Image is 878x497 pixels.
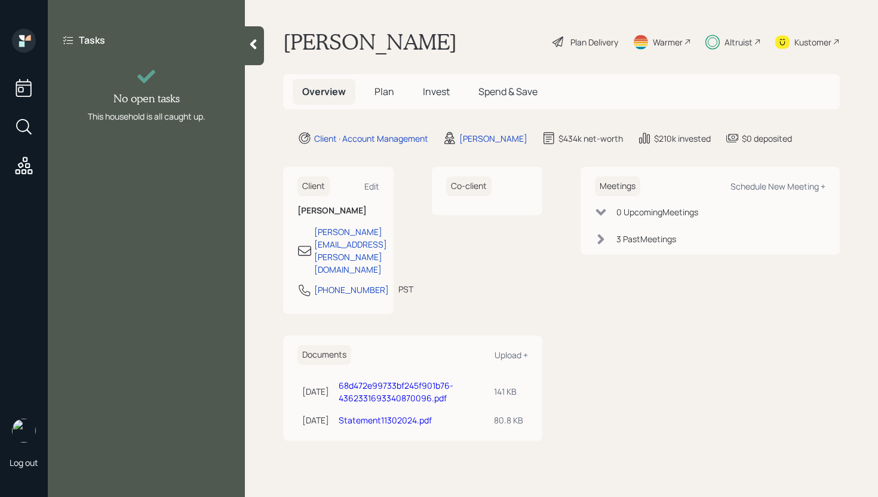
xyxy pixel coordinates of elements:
[459,132,527,145] div: [PERSON_NAME]
[494,385,523,398] div: 141 KB
[374,85,394,98] span: Plan
[88,110,205,123] div: This household is all caught up.
[339,414,432,426] a: Statement11302024.pdf
[297,176,330,196] h6: Client
[302,85,346,98] span: Overview
[314,132,428,145] div: Client · Account Management
[302,385,329,398] div: [DATE]
[616,206,698,218] div: 0 Upcoming Meeting s
[314,225,387,276] div: [PERSON_NAME][EMAIL_ADDRESS][PERSON_NAME][DOMAIN_NAME]
[423,85,450,98] span: Invest
[12,419,36,443] img: retirable_logo.png
[339,380,453,404] a: 68d472e99733bf245f901b76-4362331693340870096.pdf
[742,132,792,145] div: $0 deposited
[794,36,831,48] div: Kustomer
[302,414,329,426] div: [DATE]
[558,132,623,145] div: $434k net-worth
[113,92,180,105] h4: No open tasks
[283,29,457,55] h1: [PERSON_NAME]
[398,283,413,295] div: PST
[570,36,618,48] div: Plan Delivery
[446,176,492,196] h6: Co-client
[730,181,825,192] div: Schedule New Meeting +
[314,283,389,296] div: [PHONE_NUMBER]
[653,36,683,48] div: Warmer
[478,85,538,98] span: Spend & Save
[616,233,676,245] div: 3 Past Meeting s
[364,181,379,192] div: Edit
[595,176,640,196] h6: Meetings
[297,345,351,365] h6: Documents
[79,33,105,47] label: Tasks
[494,414,523,426] div: 80.8 KB
[297,206,379,216] h6: [PERSON_NAME]
[724,36,753,48] div: Altruist
[654,132,711,145] div: $210k invested
[495,349,528,361] div: Upload +
[10,457,38,468] div: Log out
